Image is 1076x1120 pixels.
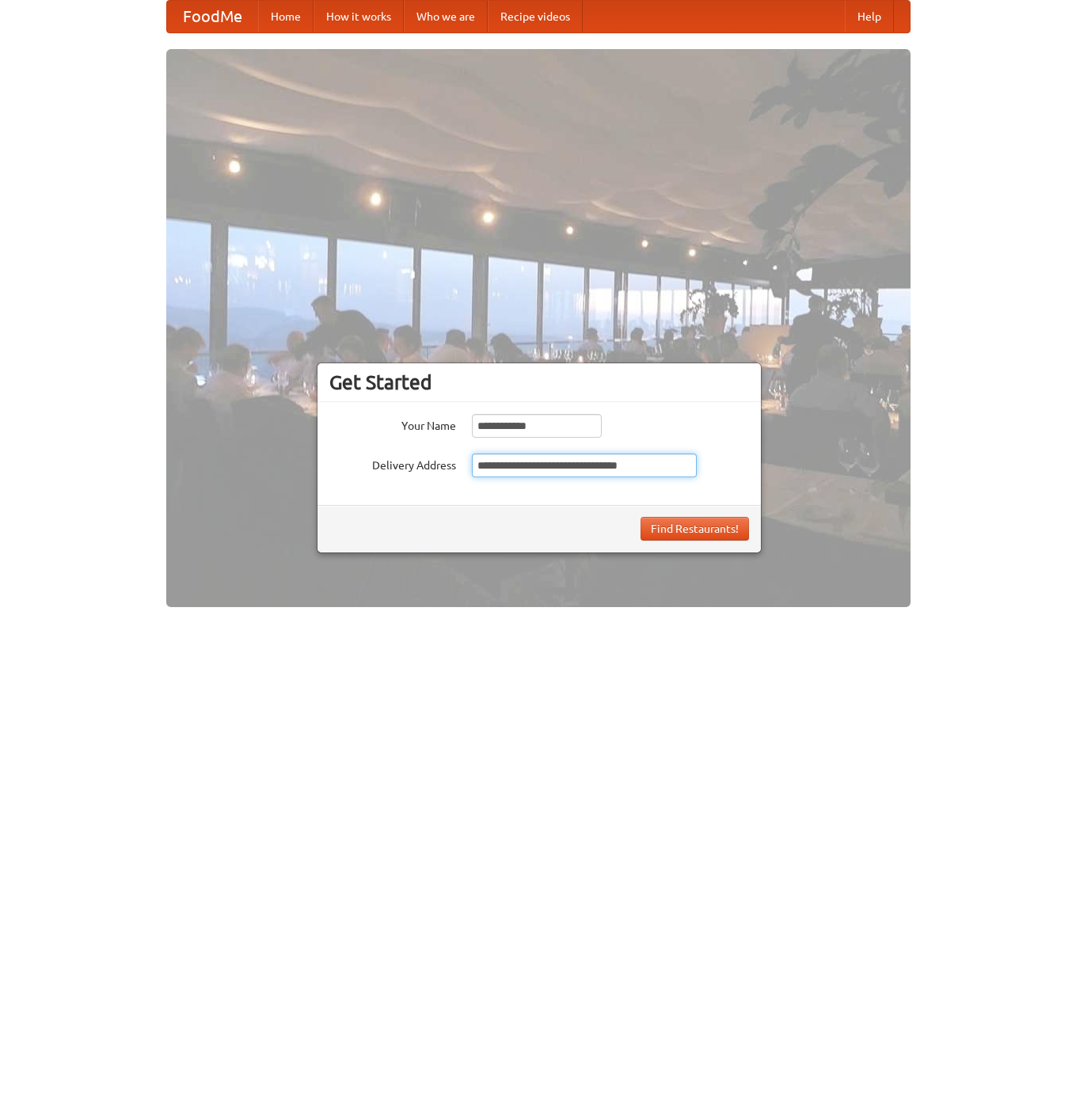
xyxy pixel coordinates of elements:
button: Find Restaurants! [641,517,749,541]
h3: Get Started [329,370,749,394]
a: FoodMe [167,1,258,32]
a: Home [258,1,314,32]
a: Recipe videos [488,1,583,32]
a: How it works [314,1,404,32]
label: Your Name [329,414,456,434]
a: Help [845,1,894,32]
label: Delivery Address [329,454,456,473]
a: Who we are [404,1,488,32]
